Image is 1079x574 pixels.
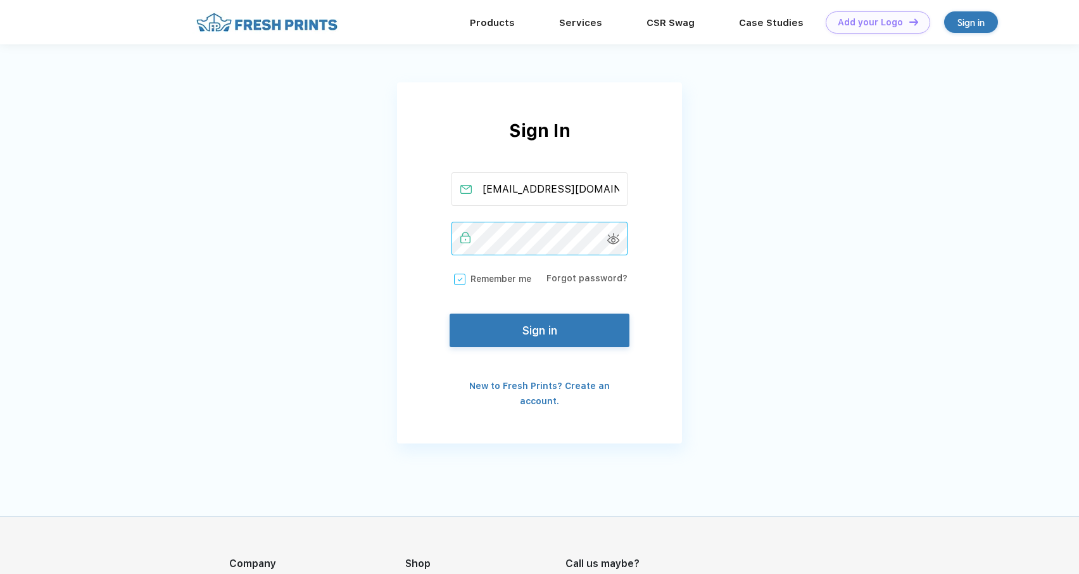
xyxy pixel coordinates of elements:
label: Remember me [451,272,531,286]
div: Add your Logo [838,17,903,28]
a: Forgot password? [546,273,628,283]
img: fo%20logo%202.webp [192,11,341,34]
div: Sign In [397,117,682,172]
img: email_active.svg [460,185,472,194]
a: Products [470,17,515,29]
a: New to Fresh Prints? Create an account. [469,381,610,406]
input: Email [451,172,628,206]
div: Company [229,556,405,571]
div: Sign in [957,15,985,30]
img: show_password.svg [607,233,620,245]
a: Sign in [944,11,998,33]
img: DT [909,18,918,25]
img: password_active.svg [460,232,470,243]
button: Sign in [450,314,629,347]
div: Call us maybe? [565,556,662,571]
div: Shop [405,556,565,571]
